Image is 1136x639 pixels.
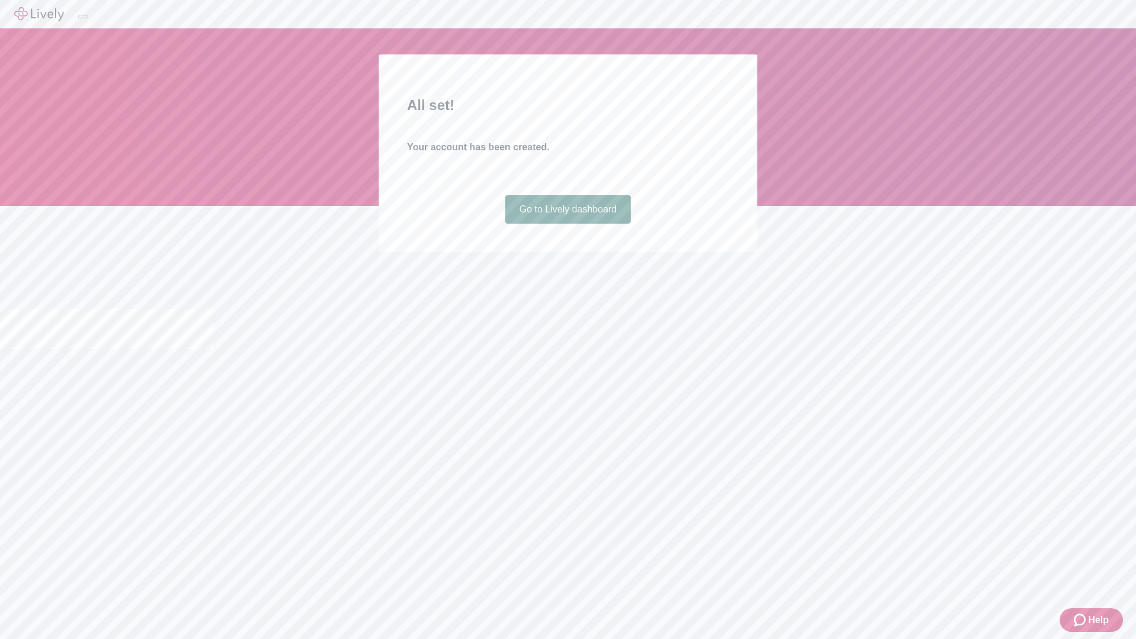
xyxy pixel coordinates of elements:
[407,95,729,116] h2: All set!
[505,195,631,224] a: Go to Lively dashboard
[14,7,64,21] img: Lively
[1060,608,1123,632] button: Zendesk support iconHelp
[1074,613,1088,627] svg: Zendesk support icon
[78,15,88,18] button: Log out
[407,140,729,154] h4: Your account has been created.
[1088,613,1109,627] span: Help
